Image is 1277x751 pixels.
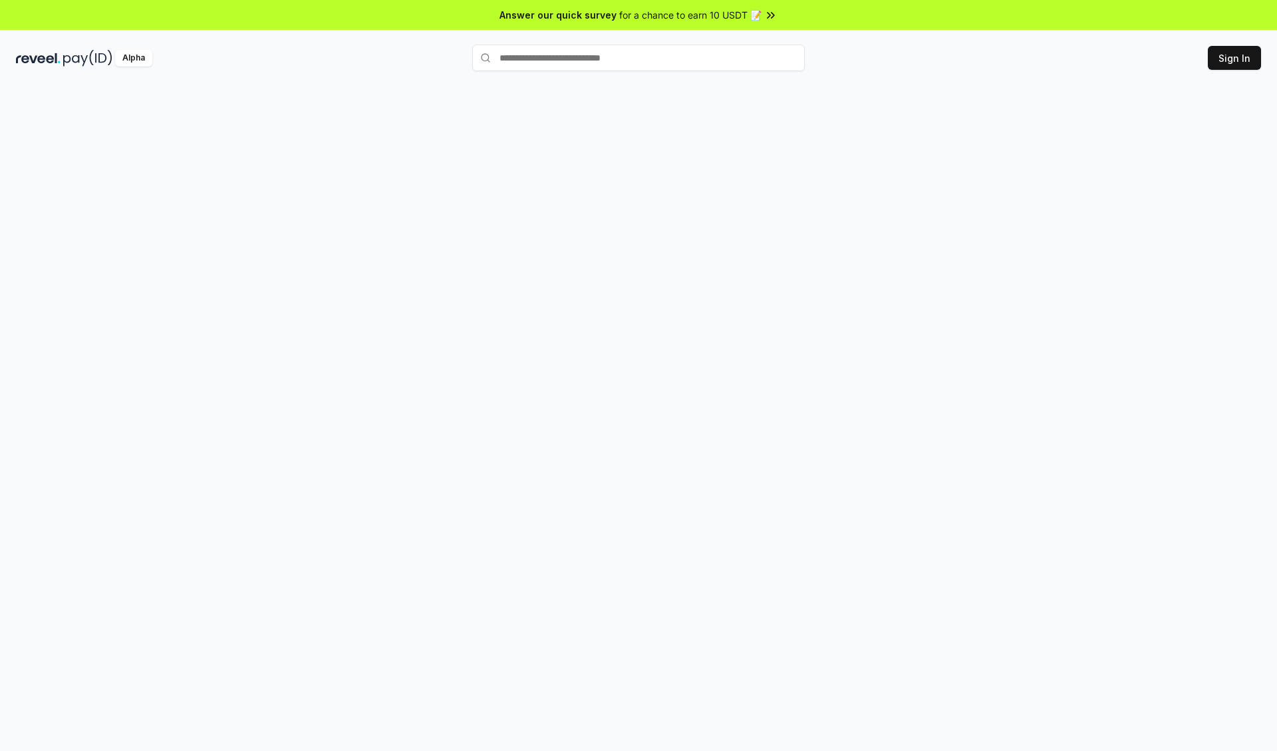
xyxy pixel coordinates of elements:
img: pay_id [63,50,112,67]
span: Answer our quick survey [499,8,617,22]
button: Sign In [1208,46,1261,70]
img: reveel_dark [16,50,61,67]
span: for a chance to earn 10 USDT 📝 [619,8,762,22]
div: Alpha [115,50,152,67]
